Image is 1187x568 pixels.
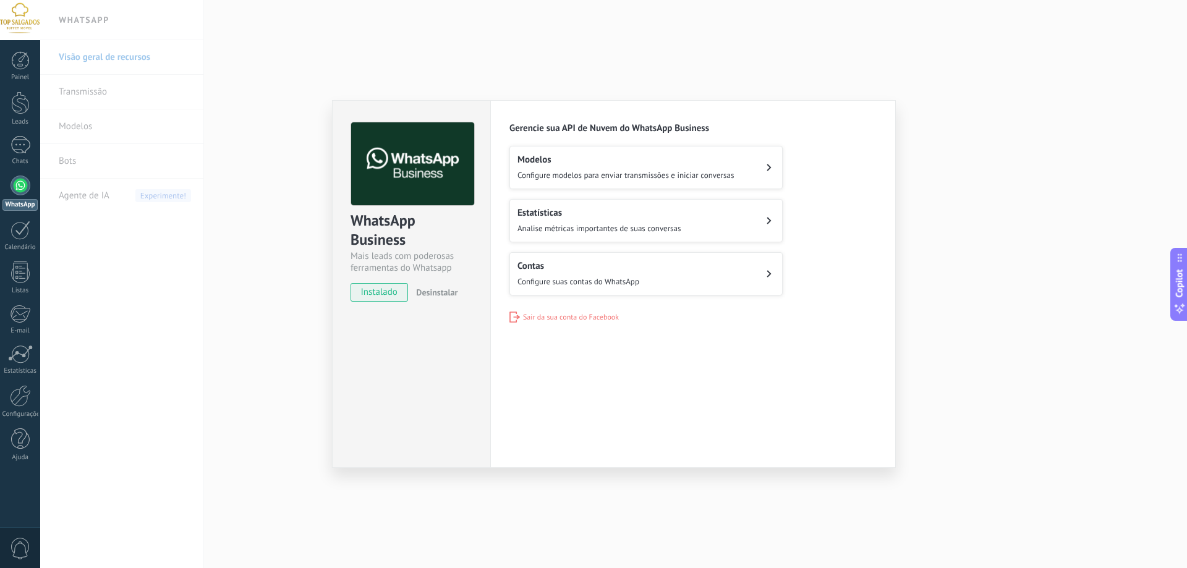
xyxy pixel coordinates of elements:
div: Estatísticas [2,367,38,375]
h2: Estatísticas [517,207,681,219]
span: instalado [351,283,407,302]
span: Analise métricas importantes de suas conversas [517,223,681,234]
h2: Contas [517,260,639,272]
div: E-mail [2,327,38,335]
div: Configurações [2,410,38,418]
div: Mais leads com poderosas ferramentas do Whatsapp [351,250,472,274]
span: Configure suas contas do WhatsApp [517,276,639,287]
button: ContasConfigure suas contas do WhatsApp [509,252,783,295]
span: Sair da sua conta do Facebook [523,313,619,322]
img: logo_main.png [351,122,474,206]
div: Calendário [2,244,38,252]
button: Desinstalar [411,283,457,302]
span: Copilot [1173,269,1186,297]
h2: Gerencie sua API de Nuvem do WhatsApp Business [509,122,877,134]
span: Desinstalar [416,287,457,298]
div: Ajuda [2,454,38,462]
h2: Modelos [517,154,734,166]
div: WhatsApp Business [351,211,472,250]
div: Painel [2,74,38,82]
button: ModelosConfigure modelos para enviar transmissões e iniciar conversas [509,146,783,189]
button: Sair da sua conta do Facebook [509,312,619,323]
div: Chats [2,158,38,166]
div: Leads [2,118,38,126]
span: Configure modelos para enviar transmissões e iniciar conversas [517,170,734,180]
div: WhatsApp [2,199,38,211]
div: Listas [2,287,38,295]
button: EstatísticasAnalise métricas importantes de suas conversas [509,199,783,242]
